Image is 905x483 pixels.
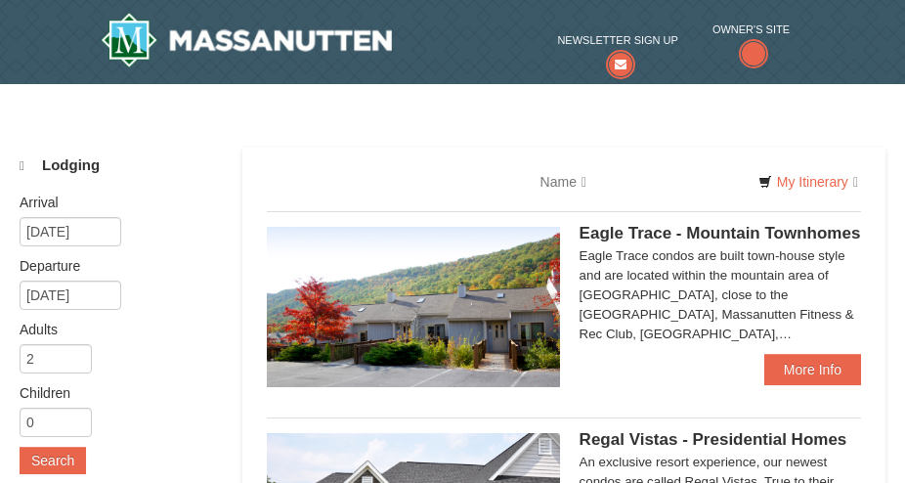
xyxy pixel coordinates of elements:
span: Newsletter Sign Up [557,30,677,50]
span: Regal Vistas - Presidential Homes [580,430,847,449]
a: My Itinerary [746,167,871,197]
button: Search [20,447,86,474]
img: Massanutten Resort Logo [101,13,392,67]
label: Children [20,383,203,403]
label: Adults [20,320,203,339]
img: 19218983-1-9b289e55.jpg [267,227,560,387]
a: More Info [764,354,861,385]
span: Owner's Site [712,20,790,39]
a: Lodging [20,148,218,184]
div: Eagle Trace condos are built town-house style and are located within the mountain area of [GEOGRA... [580,246,861,344]
label: Departure [20,256,203,276]
label: Arrival [20,193,203,212]
span: Eagle Trace - Mountain Townhomes [580,224,861,242]
a: Name [526,162,601,201]
a: Newsletter Sign Up [557,30,677,70]
a: Owner's Site [712,20,790,70]
a: Massanutten Resort [101,13,392,67]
